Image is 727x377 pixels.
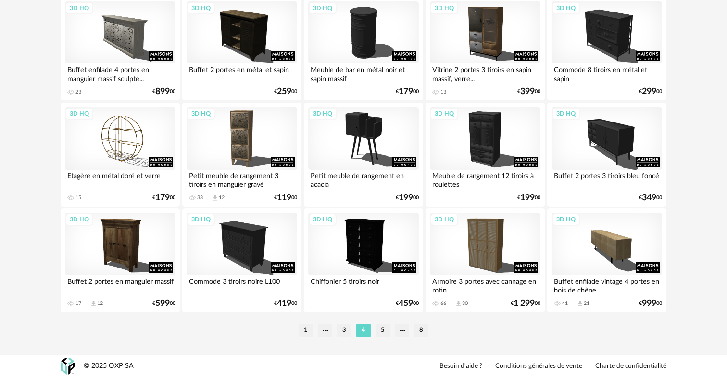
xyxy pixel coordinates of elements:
div: 3D HQ [187,213,215,226]
span: 899 [155,88,170,95]
div: 3D HQ [65,213,93,226]
div: € 00 [517,195,540,201]
div: 3D HQ [187,2,215,14]
li: 3 [337,324,351,337]
div: € 00 [396,88,419,95]
div: 13 [440,89,446,96]
a: 3D HQ Petit meuble de rangement en acacia €19900 [304,103,423,207]
div: 3D HQ [430,2,458,14]
div: € 00 [274,88,297,95]
div: € 00 [511,300,540,307]
div: € 00 [274,195,297,201]
div: Buffet 2 portes en manguier massif [65,275,175,294]
div: Chiffonier 5 tiroirs noir [308,275,419,294]
div: 12 [219,195,225,201]
div: € 00 [396,195,419,201]
div: 33 [197,195,203,201]
img: OXP [61,358,75,375]
a: Charte de confidentialité [595,362,666,371]
span: 349 [642,195,656,201]
div: 21 [584,300,589,307]
div: Armoire 3 portes avec cannage en rotin [430,275,540,294]
a: 3D HQ Chiffonier 5 tiroirs noir €45900 [304,208,423,312]
div: € 00 [639,300,662,307]
span: 459 [399,300,413,307]
span: 179 [155,195,170,201]
div: Commode 8 tiroirs en métal et sapin [552,63,662,83]
span: Download icon [212,195,219,202]
div: € 00 [274,300,297,307]
a: 3D HQ Buffet 2 portes 3 tiroirs bleu foncé €34900 [547,103,666,207]
div: 3D HQ [552,108,580,120]
span: Download icon [455,300,462,307]
li: 1 [299,324,313,337]
div: © 2025 OXP SA [84,362,134,371]
div: 30 [462,300,468,307]
div: 15 [75,195,81,201]
div: 3D HQ [65,2,93,14]
a: 3D HQ Buffet enfilade vintage 4 portes en bois de chêne... 41 Download icon 21 €99900 [547,208,666,312]
div: 17 [75,300,81,307]
div: 41 [562,300,568,307]
span: 299 [642,88,656,95]
div: € 00 [152,300,175,307]
a: 3D HQ Buffet 2 portes en manguier massif 17 Download icon 12 €59900 [61,208,180,312]
li: 4 [356,324,371,337]
div: 3D HQ [430,108,458,120]
span: Download icon [90,300,97,307]
div: Petit meuble de rangement 3 tiroirs en manguier gravé [187,170,297,189]
div: 3D HQ [65,108,93,120]
div: Buffet enfilade 4 portes en manguier massif sculpté... [65,63,175,83]
a: Conditions générales de vente [495,362,582,371]
div: 3D HQ [552,2,580,14]
a: 3D HQ Commode 3 tiroirs noire L100 €41900 [182,208,301,312]
div: Buffet enfilade vintage 4 portes en bois de chêne... [552,275,662,294]
div: € 00 [396,300,419,307]
div: Petit meuble de rangement en acacia [308,170,419,189]
div: Buffet 2 portes en métal et sapin [187,63,297,83]
div: 3D HQ [309,108,337,120]
div: € 00 [639,195,662,201]
div: € 00 [152,195,175,201]
li: 8 [414,324,428,337]
div: Commode 3 tiroirs noire L100 [187,275,297,294]
span: 1 299 [514,300,535,307]
div: 3D HQ [309,2,337,14]
a: 3D HQ Meuble de rangement 12 tiroirs à roulettes €19900 [426,103,545,207]
span: 199 [399,195,413,201]
span: 259 [277,88,291,95]
span: 599 [155,300,170,307]
div: Buffet 2 portes 3 tiroirs bleu foncé [552,170,662,189]
div: Meuble de rangement 12 tiroirs à roulettes [430,170,540,189]
div: € 00 [639,88,662,95]
div: 3D HQ [430,213,458,226]
li: 5 [376,324,390,337]
div: 23 [75,89,81,96]
a: 3D HQ Petit meuble de rangement 3 tiroirs en manguier gravé 33 Download icon 12 €11900 [182,103,301,207]
div: Meuble de bar en métal noir et sapin massif [308,63,419,83]
span: 419 [277,300,291,307]
span: 999 [642,300,656,307]
span: 199 [520,195,535,201]
div: Vitrine 2 portes 3 tiroirs en sapin massif, verre... [430,63,540,83]
a: 3D HQ Etagère en métal doré et verre 15 €17900 [61,103,180,207]
span: 399 [520,88,535,95]
span: 119 [277,195,291,201]
div: € 00 [517,88,540,95]
div: 3D HQ [552,213,580,226]
a: 3D HQ Armoire 3 portes avec cannage en rotin 66 Download icon 30 €1 29900 [426,208,545,312]
div: 12 [97,300,103,307]
div: 66 [440,300,446,307]
span: 179 [399,88,413,95]
div: 3D HQ [187,108,215,120]
div: 3D HQ [309,213,337,226]
a: Besoin d'aide ? [439,362,482,371]
span: Download icon [577,300,584,307]
div: Etagère en métal doré et verre [65,170,175,189]
div: € 00 [152,88,175,95]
